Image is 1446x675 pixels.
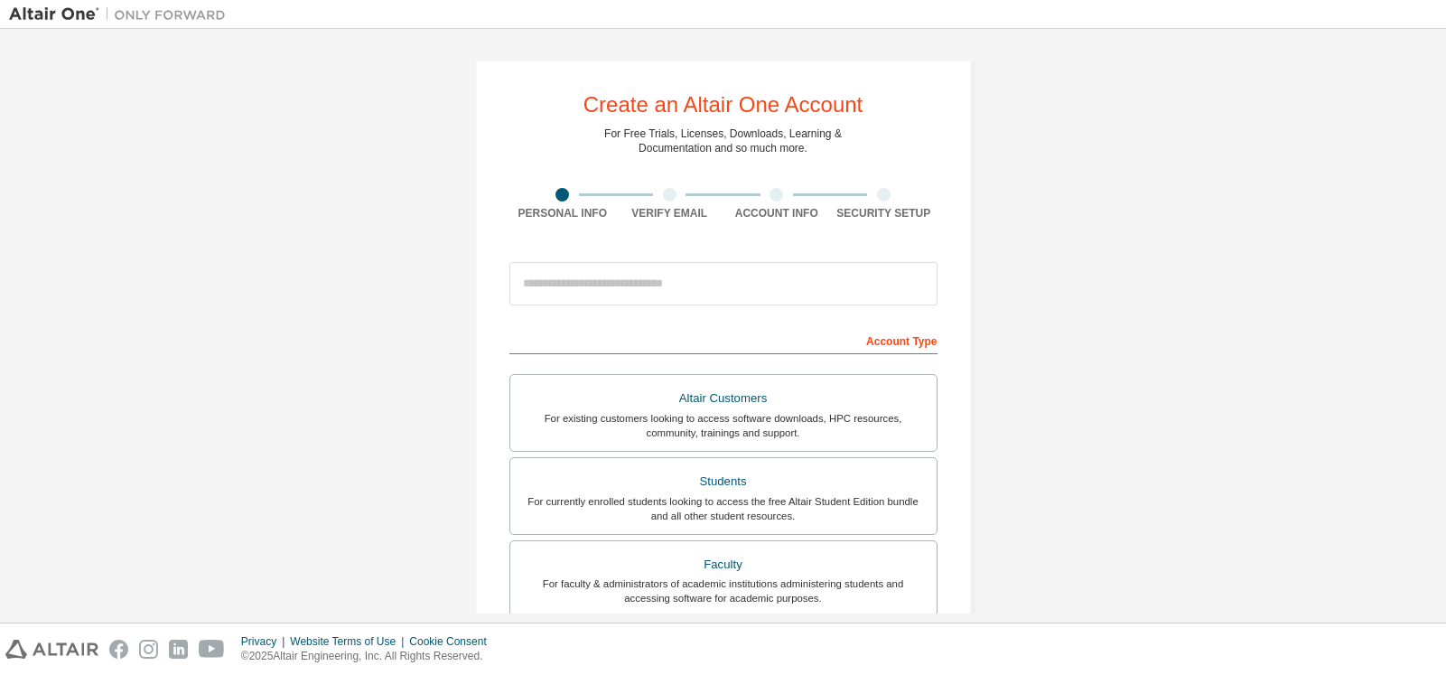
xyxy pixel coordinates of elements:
[521,552,926,577] div: Faculty
[604,127,842,155] div: For Free Trials, Licenses, Downloads, Learning & Documentation and so much more.
[109,640,128,659] img: facebook.svg
[409,634,497,649] div: Cookie Consent
[723,206,831,220] div: Account Info
[830,206,938,220] div: Security Setup
[583,94,863,116] div: Create an Altair One Account
[616,206,723,220] div: Verify Email
[9,5,235,23] img: Altair One
[521,411,926,440] div: For existing customers looking to access software downloads, HPC resources, community, trainings ...
[521,469,926,494] div: Students
[169,640,188,659] img: linkedin.svg
[509,206,617,220] div: Personal Info
[241,634,290,649] div: Privacy
[509,325,938,354] div: Account Type
[290,634,409,649] div: Website Terms of Use
[241,649,498,664] p: © 2025 Altair Engineering, Inc. All Rights Reserved.
[521,494,926,523] div: For currently enrolled students looking to access the free Altair Student Edition bundle and all ...
[139,640,158,659] img: instagram.svg
[199,640,225,659] img: youtube.svg
[521,386,926,411] div: Altair Customers
[521,577,926,605] div: For faculty & administrators of academic institutions administering students and accessing softwa...
[5,640,98,659] img: altair_logo.svg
